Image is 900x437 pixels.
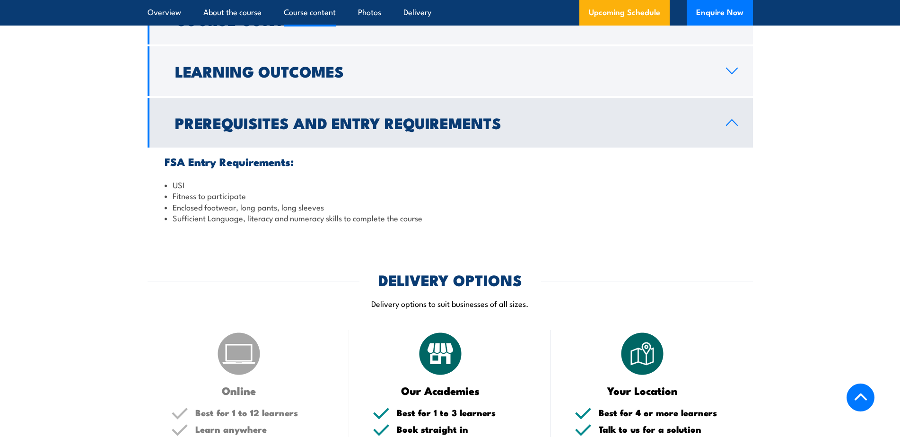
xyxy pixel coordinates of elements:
[599,408,729,417] h5: Best for 4 or more learners
[175,64,711,78] h2: Learning Outcomes
[378,273,522,286] h2: DELIVERY OPTIONS
[195,408,326,417] h5: Best for 1 to 12 learners
[599,425,729,434] h5: Talk to us for a solution
[373,385,508,396] h3: Our Academies
[575,385,710,396] h3: Your Location
[397,425,527,434] h5: Book straight in
[171,385,307,396] h3: Online
[165,156,736,167] h3: FSA Entry Requirements:
[165,212,736,223] li: Sufficient Language, literacy and numeracy skills to complete the course
[175,116,711,129] h2: Prerequisites and Entry Requirements
[195,425,326,434] h5: Learn anywhere
[175,13,711,26] h2: Course Content
[148,46,753,96] a: Learning Outcomes
[165,201,736,212] li: Enclosed footwear, long pants, long sleeves
[397,408,527,417] h5: Best for 1 to 3 learners
[165,179,736,190] li: USI
[148,298,753,309] p: Delivery options to suit businesses of all sizes.
[165,190,736,201] li: Fitness to participate
[148,98,753,148] a: Prerequisites and Entry Requirements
